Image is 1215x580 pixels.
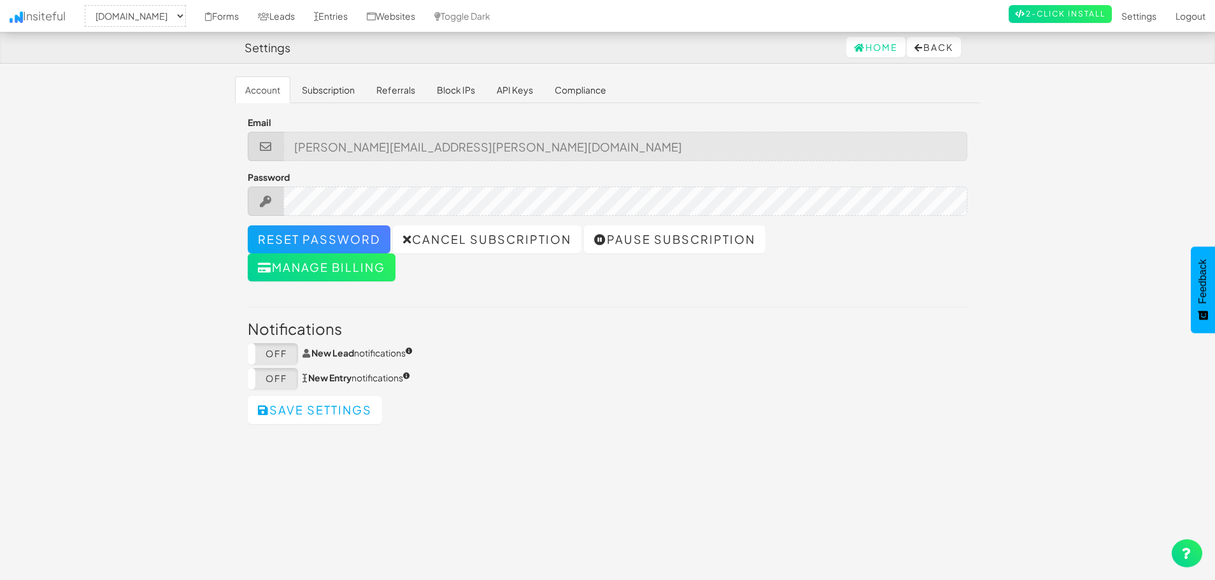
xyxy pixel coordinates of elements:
[248,396,382,424] button: Save settings
[1009,5,1112,23] a: 2-Click Install
[366,76,425,103] a: Referrals
[248,368,298,390] label: Off
[248,320,967,337] h3: Notifications
[308,372,352,383] strong: New Entry
[248,253,395,281] button: Manage billing
[10,11,23,23] img: icon.png
[292,76,365,103] a: Subscription
[1197,259,1209,304] span: Feedback
[248,171,290,183] label: Password
[248,225,390,253] a: Reset password
[248,116,271,129] label: Email
[487,76,543,103] a: API Keys
[584,225,765,253] a: Pause subscription
[311,347,354,358] strong: New Lead
[302,372,410,383] span: notifications
[235,76,290,103] a: Account
[302,347,413,358] span: notifications
[907,37,961,57] button: Back
[544,76,616,103] a: Compliance
[248,343,298,365] label: Off
[846,37,906,57] a: Home
[245,41,290,54] h4: Settings
[283,132,968,161] input: john@doe.com
[427,76,485,103] a: Block IPs
[393,225,581,253] a: Cancel subscription
[1191,246,1215,333] button: Feedback - Show survey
